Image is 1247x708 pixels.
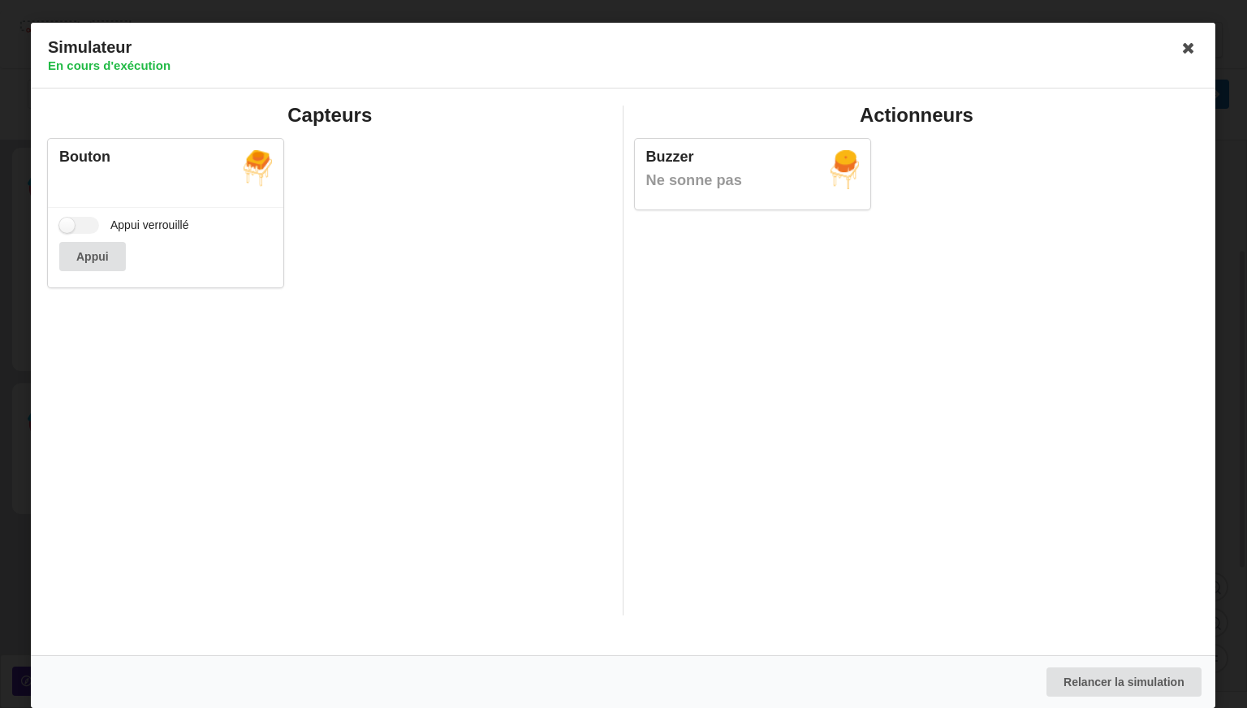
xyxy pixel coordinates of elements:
button: Relancer la simulation [1046,667,1202,697]
h2: Capteurs [48,103,612,128]
label: Appui verrouillé [59,217,189,234]
div: Buzzer [646,148,859,166]
div: Simulateur [31,23,1215,88]
button: Appui [59,242,126,271]
h4: En cours d'exécution [48,58,1190,73]
h2: Actionneurs [635,103,1199,128]
img: picto_buzz.png [831,150,859,188]
div: Bouton [59,148,272,166]
div: Ne sonne pas [646,171,859,191]
img: picto_bouton.png [244,150,272,187]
